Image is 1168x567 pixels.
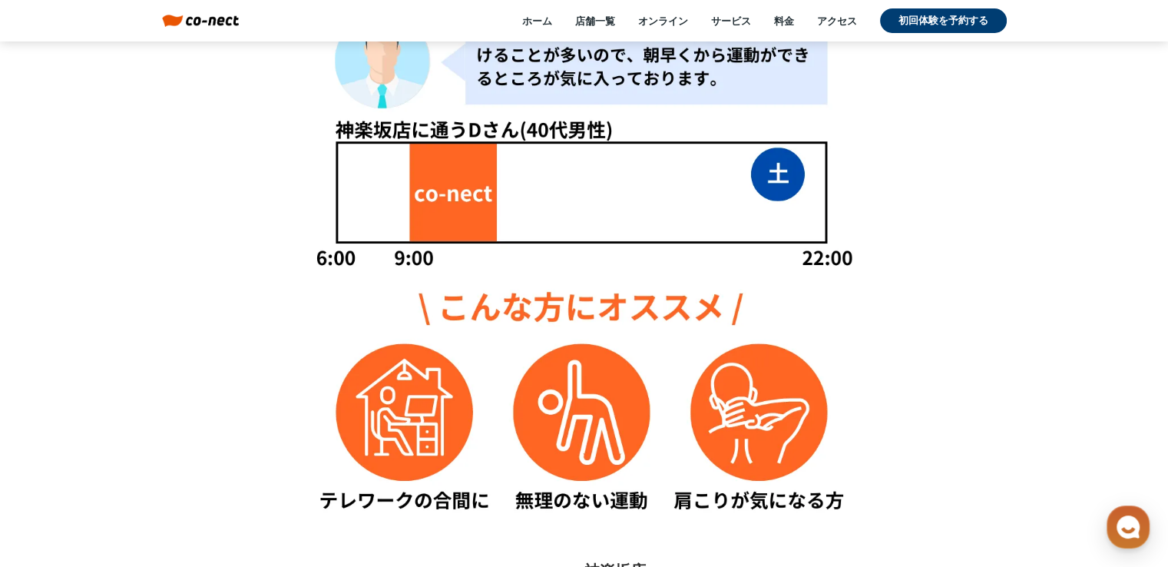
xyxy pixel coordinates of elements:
a: ホーム [522,14,552,28]
span: 設定 [237,463,256,475]
a: アクセス [817,14,857,28]
a: サービス [711,14,751,28]
a: ホーム [5,439,101,478]
span: ホーム [39,463,67,475]
a: 料金 [774,14,794,28]
a: 店舗一覧 [575,14,615,28]
a: 設定 [198,439,295,478]
a: オンライン [638,14,688,28]
span: チャット [131,463,168,476]
a: 初回体験を予約する [880,8,1007,33]
a: チャット [101,439,198,478]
